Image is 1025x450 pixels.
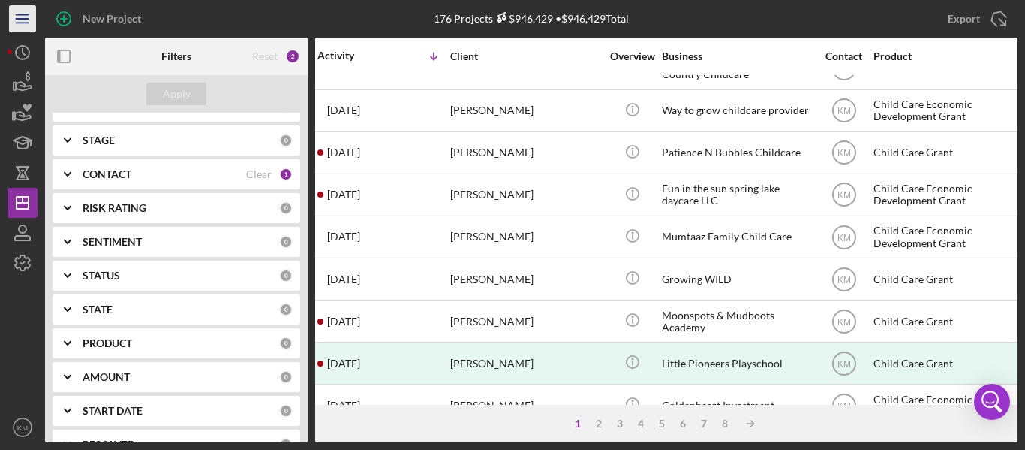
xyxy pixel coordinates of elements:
[327,400,360,412] time: 2025-08-25 20:33
[873,50,1023,62] div: Product
[279,134,293,147] div: 0
[662,343,812,383] div: Little Pioneers Playschool
[327,231,360,243] time: 2025-09-16 20:05
[279,303,293,316] div: 0
[279,201,293,215] div: 0
[662,385,812,425] div: Goldenheart Investment
[672,418,693,430] div: 6
[873,133,1023,173] div: Child Care Grant
[83,304,113,316] b: STATE
[327,104,360,116] time: 2025-09-23 02:24
[714,418,735,430] div: 8
[873,259,1023,299] div: Child Care Grant
[252,50,278,62] div: Reset
[8,412,38,442] button: KM
[662,259,812,299] div: Growing WILD
[873,175,1023,215] div: Child Care Economic Development Grant
[873,343,1023,383] div: Child Care Grant
[450,50,600,62] div: Client
[450,301,600,341] div: [PERSON_NAME]
[450,133,600,173] div: [PERSON_NAME]
[662,217,812,257] div: Mumtaaz Family Child Care
[279,168,293,181] div: 1
[693,418,714,430] div: 7
[83,405,143,417] b: START DATE
[816,50,872,62] div: Contact
[933,4,1017,34] button: Export
[837,358,851,369] text: KM
[17,424,28,432] text: KM
[873,385,1023,425] div: Child Care Economic Development Grant
[493,12,553,25] div: $946,429
[567,418,588,430] div: 1
[837,232,851,243] text: KM
[662,175,812,215] div: Fun in the sun spring lake daycare LLC
[163,83,191,105] div: Apply
[450,259,600,299] div: [PERSON_NAME]
[327,146,360,159] time: 2025-09-19 18:45
[83,270,120,282] b: STATUS
[146,83,206,105] button: Apply
[974,384,1010,420] div: Open Intercom Messenger
[837,274,851,285] text: KM
[279,269,293,282] div: 0
[450,385,600,425] div: [PERSON_NAME]
[285,49,300,64] div: 2
[450,175,600,215] div: [PERSON_NAME]
[450,91,600,131] div: [PERSON_NAME]
[873,301,1023,341] div: Child Care Grant
[837,148,851,159] text: KM
[588,418,609,430] div: 2
[662,50,812,62] div: Business
[83,202,146,214] b: RISK RATING
[246,168,272,180] div: Clear
[434,12,629,25] div: 176 Projects • $946,429 Total
[630,418,651,430] div: 4
[662,301,812,341] div: Moonspots & Mudboots Academy
[450,343,600,383] div: [PERSON_NAME]
[651,418,672,430] div: 5
[662,133,812,173] div: Patience N Bubbles Childcare
[83,134,115,146] b: STAGE
[279,370,293,384] div: 0
[327,316,360,328] time: 2025-09-10 14:49
[83,4,141,34] div: New Project
[609,418,630,430] div: 3
[662,91,812,131] div: Way to grow childcare provider
[604,50,660,62] div: Overview
[837,106,851,116] text: KM
[279,337,293,350] div: 0
[45,4,156,34] button: New Project
[873,217,1023,257] div: Child Care Economic Development Grant
[837,400,851,411] text: KM
[161,50,191,62] b: Filters
[317,50,383,62] div: Activity
[450,217,600,257] div: [PERSON_NAME]
[279,235,293,249] div: 0
[83,168,131,180] b: CONTACT
[327,189,360,201] time: 2025-09-18 15:21
[948,4,980,34] div: Export
[327,358,360,370] time: 2025-09-08 22:50
[837,316,851,327] text: KM
[83,236,142,248] b: SENTIMENT
[279,404,293,418] div: 0
[873,91,1023,131] div: Child Care Economic Development Grant
[83,371,130,383] b: AMOUNT
[327,273,360,285] time: 2025-09-16 02:44
[83,337,132,349] b: PRODUCT
[837,190,851,201] text: KM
